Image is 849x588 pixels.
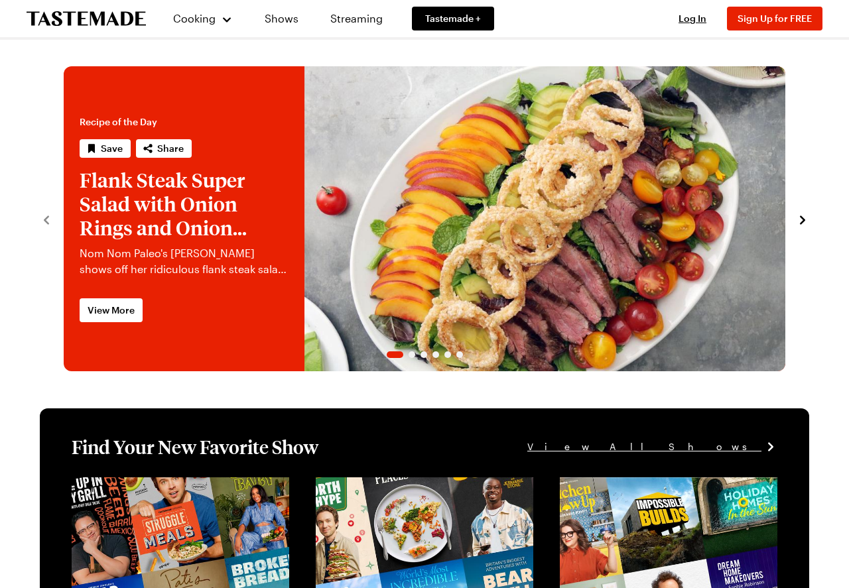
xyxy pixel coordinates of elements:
span: Sign Up for FREE [738,13,812,24]
button: Share [136,139,192,158]
button: Cooking [172,3,233,34]
span: View More [88,304,135,317]
a: Tastemade + [412,7,494,30]
span: Go to slide 6 [456,351,463,358]
span: Go to slide 1 [387,351,403,358]
button: Save recipe [80,139,131,158]
span: Cooking [173,12,216,25]
button: navigate to next item [796,211,809,227]
span: Save [101,142,123,155]
a: View All Shows [527,440,777,454]
span: Share [157,142,184,155]
a: View More [80,298,143,322]
button: navigate to previous item [40,211,53,227]
a: View full content for [object Object] [560,479,741,491]
span: Log In [679,13,706,24]
span: Go to slide 3 [421,351,427,358]
span: Go to slide 5 [444,351,451,358]
button: Sign Up for FREE [727,7,822,30]
span: View All Shows [527,440,761,454]
span: Go to slide 2 [409,351,415,358]
h1: Find Your New Favorite Show [72,435,318,459]
a: To Tastemade Home Page [27,11,146,27]
button: Log In [666,12,719,25]
a: View full content for [object Object] [72,479,253,491]
div: 1 / 6 [64,66,785,371]
span: Go to slide 4 [432,351,439,358]
span: Tastemade + [425,12,481,25]
a: View full content for [object Object] [316,479,497,491]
